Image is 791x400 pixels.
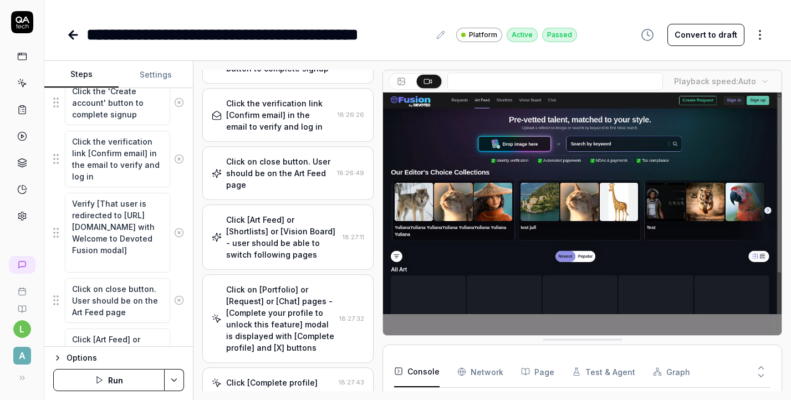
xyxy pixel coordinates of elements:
[456,27,502,42] a: Platform
[469,30,497,40] span: Platform
[667,24,744,46] button: Convert to draft
[4,338,39,367] button: A
[13,320,31,338] button: l
[634,24,661,46] button: View version history
[53,328,184,397] div: Suggestions
[119,61,193,88] button: Settings
[226,214,338,260] div: Click [Art Feed] or [Shortlists] or [Vision Board] - user should be able to switch following pages
[53,192,184,273] div: Suggestions
[394,356,440,387] button: Console
[53,278,184,324] div: Suggestions
[339,315,364,322] time: 18:27:32
[53,369,165,391] button: Run
[226,98,333,132] div: Click the verification link [Confirm email] in the email to verify and log in
[226,51,337,74] div: Click the 'Create account' button to complete signup
[67,351,184,365] div: Options
[170,289,188,311] button: Remove step
[542,28,577,42] div: Passed
[9,256,35,274] a: New conversation
[53,130,184,188] div: Suggestions
[674,75,756,87] div: Playback speed:
[226,284,335,353] div: Click on [Portfolio] or [Request] or [Chat] pages - [Complete your profile to unlock this feature...
[572,356,635,387] button: Test & Agent
[170,222,188,244] button: Remove step
[343,233,364,241] time: 18:27:11
[53,351,184,365] button: Options
[337,169,364,177] time: 18:26:49
[521,356,554,387] button: Page
[338,111,364,119] time: 18:26:26
[13,347,31,365] span: A
[226,377,318,388] div: Click [Complete profile]
[4,278,39,296] a: Book a call with us
[170,91,188,114] button: Remove step
[339,378,364,386] time: 18:27:43
[44,61,119,88] button: Steps
[226,156,333,191] div: Click on close button. User should be on the Art Feed page
[457,356,503,387] button: Network
[170,148,188,170] button: Remove step
[4,296,39,314] a: Documentation
[507,28,538,42] div: Active
[53,80,184,126] div: Suggestions
[653,356,690,387] button: Graph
